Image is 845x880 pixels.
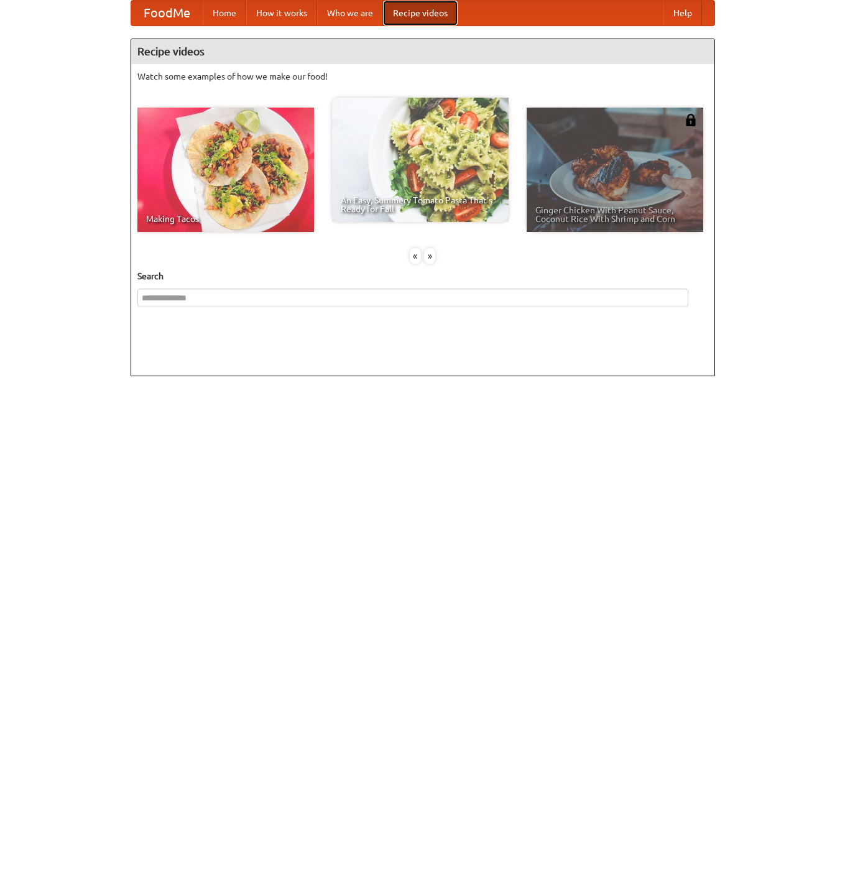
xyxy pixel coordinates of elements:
a: How it works [246,1,317,25]
a: Recipe videos [383,1,458,25]
span: An Easy, Summery Tomato Pasta That's Ready for Fall [341,196,500,213]
a: FoodMe [131,1,203,25]
h5: Search [137,270,708,282]
p: Watch some examples of how we make our food! [137,70,708,83]
a: Help [663,1,702,25]
a: Who we are [317,1,383,25]
a: Home [203,1,246,25]
h4: Recipe videos [131,39,714,64]
div: « [410,248,421,264]
div: » [424,248,435,264]
img: 483408.png [685,114,697,126]
a: Making Tacos [137,108,314,232]
a: An Easy, Summery Tomato Pasta That's Ready for Fall [332,98,509,222]
span: Making Tacos [146,215,305,223]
